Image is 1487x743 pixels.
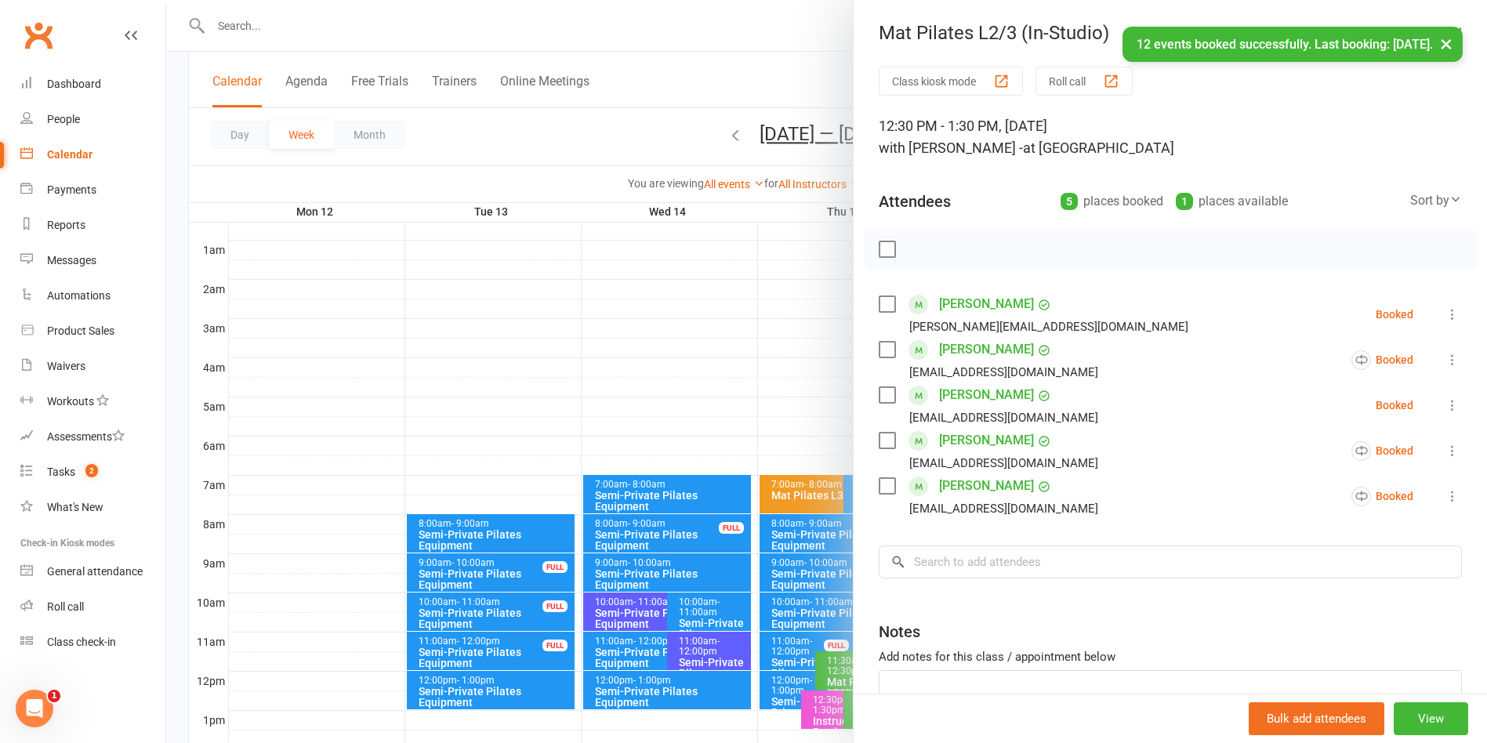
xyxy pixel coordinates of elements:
[1376,309,1413,320] div: Booked
[939,428,1034,453] a: [PERSON_NAME]
[1061,193,1078,210] div: 5
[879,545,1462,578] input: Search to add attendees
[16,690,53,727] iframe: Intercom live chat
[47,289,111,302] div: Automations
[47,430,125,443] div: Assessments
[20,278,165,314] a: Automations
[1432,27,1460,60] button: ×
[20,208,165,243] a: Reports
[1394,702,1468,735] button: View
[47,501,103,513] div: What's New
[20,625,165,660] a: Class kiosk mode
[1176,190,1288,212] div: places available
[47,219,85,231] div: Reports
[1123,27,1463,62] div: 12 events booked successfully. Last booking: [DATE].
[47,636,116,648] div: Class check-in
[879,67,1023,96] button: Class kiosk mode
[20,554,165,589] a: General attendance kiosk mode
[47,324,114,337] div: Product Sales
[1376,400,1413,411] div: Booked
[47,466,75,478] div: Tasks
[939,382,1034,408] a: [PERSON_NAME]
[879,190,951,212] div: Attendees
[20,490,165,525] a: What's New
[1061,190,1163,212] div: places booked
[1176,193,1193,210] div: 1
[19,16,58,55] a: Clubworx
[20,243,165,278] a: Messages
[47,78,101,90] div: Dashboard
[909,453,1098,473] div: [EMAIL_ADDRESS][DOMAIN_NAME]
[47,600,84,613] div: Roll call
[85,464,98,477] span: 2
[20,349,165,384] a: Waivers
[47,183,96,196] div: Payments
[20,172,165,208] a: Payments
[879,647,1462,666] div: Add notes for this class / appointment below
[909,362,1098,382] div: [EMAIL_ADDRESS][DOMAIN_NAME]
[854,22,1487,44] div: Mat Pilates L2/3 (In-Studio)
[20,137,165,172] a: Calendar
[1351,487,1413,506] div: Booked
[20,102,165,137] a: People
[1249,702,1384,735] button: Bulk add attendees
[939,292,1034,317] a: [PERSON_NAME]
[47,254,96,266] div: Messages
[20,314,165,349] a: Product Sales
[1023,140,1174,156] span: at [GEOGRAPHIC_DATA]
[48,690,60,702] span: 1
[20,384,165,419] a: Workouts
[47,148,92,161] div: Calendar
[1035,67,1133,96] button: Roll call
[47,565,143,578] div: General attendance
[1351,350,1413,370] div: Booked
[939,337,1034,362] a: [PERSON_NAME]
[909,317,1188,337] div: [PERSON_NAME][EMAIL_ADDRESS][DOMAIN_NAME]
[939,473,1034,498] a: [PERSON_NAME]
[47,360,85,372] div: Waivers
[1351,441,1413,461] div: Booked
[47,113,80,125] div: People
[20,455,165,490] a: Tasks 2
[47,395,94,408] div: Workouts
[20,67,165,102] a: Dashboard
[20,419,165,455] a: Assessments
[1410,190,1462,211] div: Sort by
[879,140,1023,156] span: with [PERSON_NAME] -
[909,408,1098,428] div: [EMAIL_ADDRESS][DOMAIN_NAME]
[879,621,920,643] div: Notes
[20,589,165,625] a: Roll call
[879,115,1462,159] div: 12:30 PM - 1:30 PM, [DATE]
[909,498,1098,519] div: [EMAIL_ADDRESS][DOMAIN_NAME]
